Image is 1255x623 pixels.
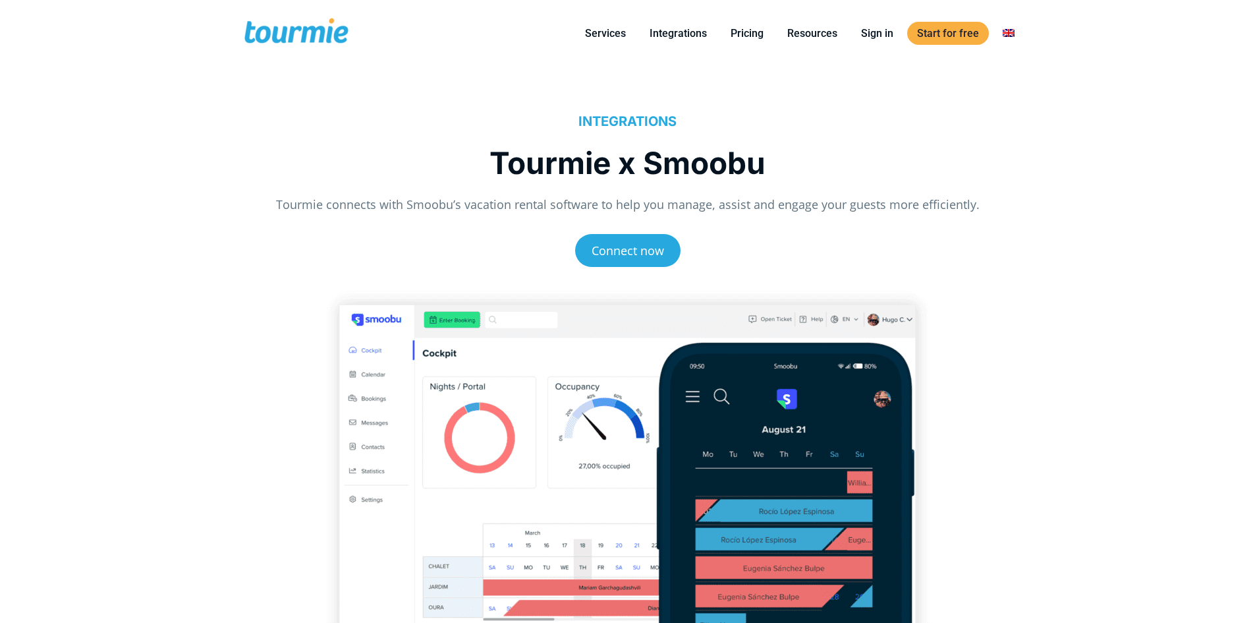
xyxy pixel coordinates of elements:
a: Services [575,25,636,42]
a: Connect now [575,234,681,267]
a: Resources [777,25,847,42]
a: INTEGRATIONS [578,113,677,129]
a: Pricing [721,25,773,42]
p: Tourmie connects with Smoobu’s vacation rental software to help you manage, assist and engage you... [263,196,993,214]
a: Integrations [640,25,717,42]
a: Start for free [907,22,989,45]
h1: Tourmie x Smoobu [263,143,993,183]
a: Sign in [851,25,903,42]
